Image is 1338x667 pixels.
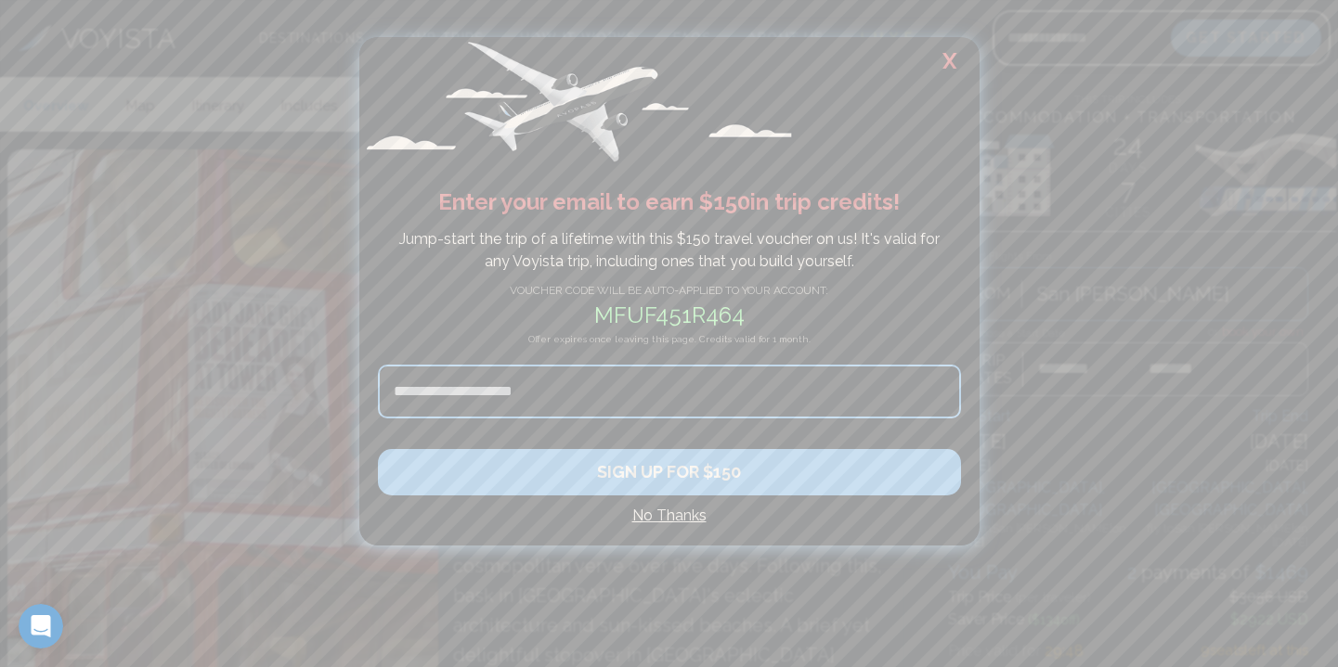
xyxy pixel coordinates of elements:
h2: Enter your email to earn $ 150 in trip credits ! [378,186,961,219]
h4: No Thanks [378,505,961,527]
h2: mfuf451r464 [378,299,961,332]
h4: VOUCHER CODE WILL BE AUTO-APPLIED TO YOUR ACCOUNT: [378,282,961,299]
p: Jump-start the trip of a lifetime with this $ 150 travel voucher on us! It's valid for any Voyist... [387,228,952,273]
h4: Offer expires once leaving this page. Credits valid for 1 month. [378,332,961,365]
button: SIGN UP FOR $150 [378,449,961,495]
img: Avopass plane flying [359,37,794,167]
iframe: Intercom live chat [19,604,63,648]
h2: X [920,37,980,85]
